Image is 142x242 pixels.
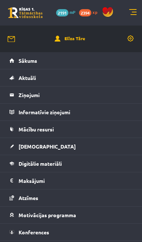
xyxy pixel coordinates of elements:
a: Atzīmes [9,189,133,206]
a: Aktuāli [9,69,133,86]
span: Konferences [19,229,49,235]
legend: Maksājumi [19,172,133,189]
a: Motivācijas programma [9,207,133,223]
span: Motivācijas programma [19,212,76,218]
legend: Informatīvie ziņojumi [19,104,133,120]
a: Sākums [9,52,133,69]
span: 2191 [56,9,68,16]
span: Mācību resursi [19,126,54,132]
a: Ziņojumi [9,87,133,103]
a: Digitālie materiāli [9,155,133,172]
a: Elīza Tāre [55,35,85,43]
a: Mācību resursi [9,121,133,138]
span: [DEMOGRAPHIC_DATA] [19,143,76,150]
span: xp [92,9,97,15]
span: Aktuāli [19,74,36,81]
span: mP [70,9,75,15]
span: Digitālie materiāli [19,160,62,167]
a: Informatīvie ziņojumi [9,104,133,120]
a: Konferences [9,224,133,241]
span: 2394 [79,9,91,16]
span: Atzīmes [19,195,38,201]
a: Maksājumi [9,172,133,189]
span: Sākums [19,57,37,64]
a: [DEMOGRAPHIC_DATA] [9,138,133,155]
legend: Ziņojumi [19,87,133,103]
a: 2394 xp [79,9,101,15]
a: Rīgas 1. Tālmācības vidusskola [8,7,43,18]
